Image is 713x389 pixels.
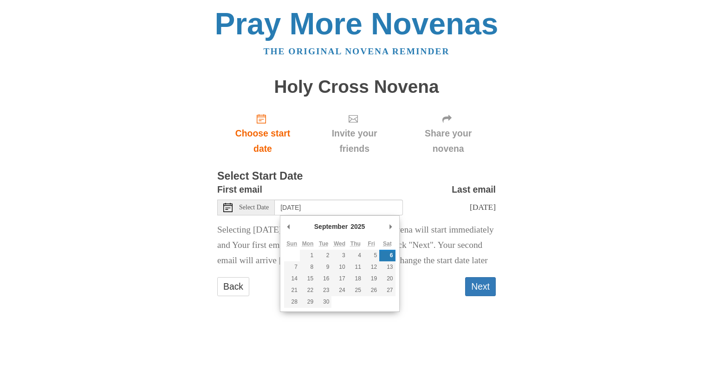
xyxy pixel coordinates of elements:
abbr: Saturday [383,240,392,247]
button: 9 [316,261,331,273]
button: 14 [284,273,300,285]
button: 22 [300,285,316,296]
a: Choose start date [217,106,308,161]
button: 7 [284,261,300,273]
span: Invite your friends [318,126,391,156]
button: 25 [348,285,363,296]
button: 6 [379,250,395,261]
span: [DATE] [470,202,496,212]
button: 4 [348,250,363,261]
button: 13 [379,261,395,273]
abbr: Sunday [286,240,297,247]
button: Next [465,277,496,296]
button: 24 [331,285,347,296]
button: 1 [300,250,316,261]
button: 12 [363,261,379,273]
abbr: Thursday [350,240,361,247]
button: 30 [316,296,331,308]
div: September [313,220,349,233]
button: 2 [316,250,331,261]
span: Share your novena [410,126,486,156]
abbr: Friday [368,240,375,247]
button: 21 [284,285,300,296]
button: 18 [348,273,363,285]
button: 29 [300,296,316,308]
abbr: Tuesday [319,240,328,247]
button: 10 [331,261,347,273]
a: Pray More Novenas [215,6,499,41]
button: 17 [331,273,347,285]
label: Last email [452,182,496,197]
button: 20 [379,273,395,285]
span: Select Date [239,204,269,211]
abbr: Monday [302,240,314,247]
button: 11 [348,261,363,273]
a: The original novena reminder [264,46,450,56]
button: 8 [300,261,316,273]
button: 5 [363,250,379,261]
button: Previous Month [284,220,293,233]
button: 28 [284,296,300,308]
span: Choose start date [227,126,299,156]
button: 15 [300,273,316,285]
label: First email [217,182,262,197]
p: Selecting [DATE] as the start date means Your novena will start immediately and Your first email ... [217,222,496,268]
button: 3 [331,250,347,261]
div: Click "Next" to confirm your start date first. [401,106,496,161]
h3: Select Start Date [217,170,496,182]
h1: Holy Cross Novena [217,77,496,97]
div: 2025 [349,220,366,233]
button: 16 [316,273,331,285]
button: 26 [363,285,379,296]
a: Back [217,277,249,296]
button: 27 [379,285,395,296]
div: Click "Next" to confirm your start date first. [308,106,401,161]
button: 23 [316,285,331,296]
button: Next Month [386,220,395,233]
abbr: Wednesday [334,240,345,247]
input: Use the arrow keys to pick a date [275,200,403,215]
button: 19 [363,273,379,285]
